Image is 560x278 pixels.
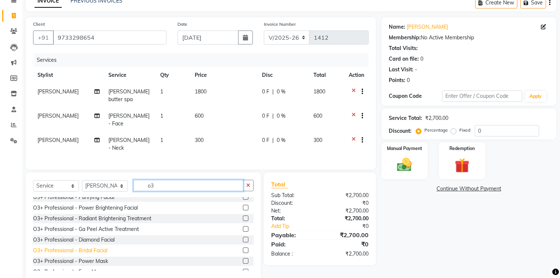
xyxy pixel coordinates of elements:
th: Total [309,67,344,83]
div: Net: [266,207,320,215]
span: [PERSON_NAME] butter spa [108,88,150,103]
div: Sub Total: [266,192,320,199]
th: Action [344,67,369,83]
span: 0 F [262,88,269,96]
div: Total Visits: [389,44,418,52]
a: [PERSON_NAME] [407,23,448,31]
div: 0 [420,55,423,63]
div: O3+ Professional - Purifying Facial [33,193,114,201]
div: O3+ Professional - Power Brightening Facial [33,204,138,212]
div: 0 [407,76,410,84]
th: Stylist [33,67,104,83]
span: | [272,136,274,144]
span: 0 % [277,88,286,96]
div: Total: [266,215,320,222]
span: 1800 [313,88,325,95]
input: Search or Scan [133,180,243,191]
label: Client [33,21,45,28]
span: 600 [313,113,322,119]
span: 300 [195,137,204,143]
div: Points: [389,76,405,84]
div: Last Visit: [389,66,413,74]
label: Manual Payment [387,145,422,152]
div: ₹0 [320,199,374,207]
span: [PERSON_NAME] [37,88,79,95]
th: Price [190,67,258,83]
span: 1 [160,88,163,95]
button: Apply [525,91,546,102]
div: - [415,66,417,74]
span: | [272,88,274,96]
div: ₹0 [320,240,374,249]
label: Invoice Number [264,21,296,28]
th: Disc [258,67,309,83]
div: ₹2,700.00 [320,250,374,258]
div: Balance : [266,250,320,258]
div: Payable: [266,231,320,239]
span: 0 F [262,136,269,144]
div: No Active Membership [389,34,549,42]
span: 0 F [262,112,269,120]
input: Enter Offer / Coupon Code [442,90,522,102]
span: 300 [313,137,322,143]
input: Search by Name/Mobile/Email/Code [53,31,166,44]
span: Total [271,181,288,188]
div: Services [34,53,374,67]
div: O3+ Professional - Radiant Brightening Treatment [33,215,151,222]
span: 0 % [277,136,286,144]
div: ₹2,700.00 [320,192,374,199]
div: Paid: [266,240,320,249]
span: [PERSON_NAME] - Face [108,113,150,127]
label: Fixed [459,127,470,133]
span: | [272,112,274,120]
label: Date [177,21,187,28]
th: Service [104,67,156,83]
img: _cash.svg [392,156,416,173]
div: O3+ Professional - Bridal Facial [33,247,107,254]
a: Continue Without Payment [383,185,555,193]
div: O3+ Professional - Diamond Facial [33,236,115,244]
div: Discount: [389,127,412,135]
div: ₹2,700.00 [320,231,374,239]
a: Add Tip [266,222,329,230]
span: [PERSON_NAME] - Neck [108,137,150,151]
div: ₹2,700.00 [425,114,448,122]
th: Qty [156,67,190,83]
div: Name: [389,23,405,31]
div: ₹0 [329,222,374,230]
div: ₹2,700.00 [320,207,374,215]
div: ₹2,700.00 [320,215,374,222]
img: _gift.svg [450,156,474,175]
div: Coupon Code [389,92,442,100]
span: [PERSON_NAME] [37,113,79,119]
span: 1800 [195,88,207,95]
label: Redemption [449,145,475,152]
span: 1 [160,137,163,143]
label: Percentage [424,127,448,133]
div: Discount: [266,199,320,207]
div: O3+ Professional - Ga Peel Active Treatment [33,225,139,233]
div: O3+ Professional - Power Mask [33,257,108,265]
div: Membership: [389,34,421,42]
span: [PERSON_NAME] [37,137,79,143]
div: Card on file: [389,55,419,63]
span: 0 % [277,112,286,120]
div: O3+ Professional - Face Massage [33,268,113,276]
span: 600 [195,113,204,119]
div: Service Total: [389,114,422,122]
button: +91 [33,31,54,44]
span: 1 [160,113,163,119]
